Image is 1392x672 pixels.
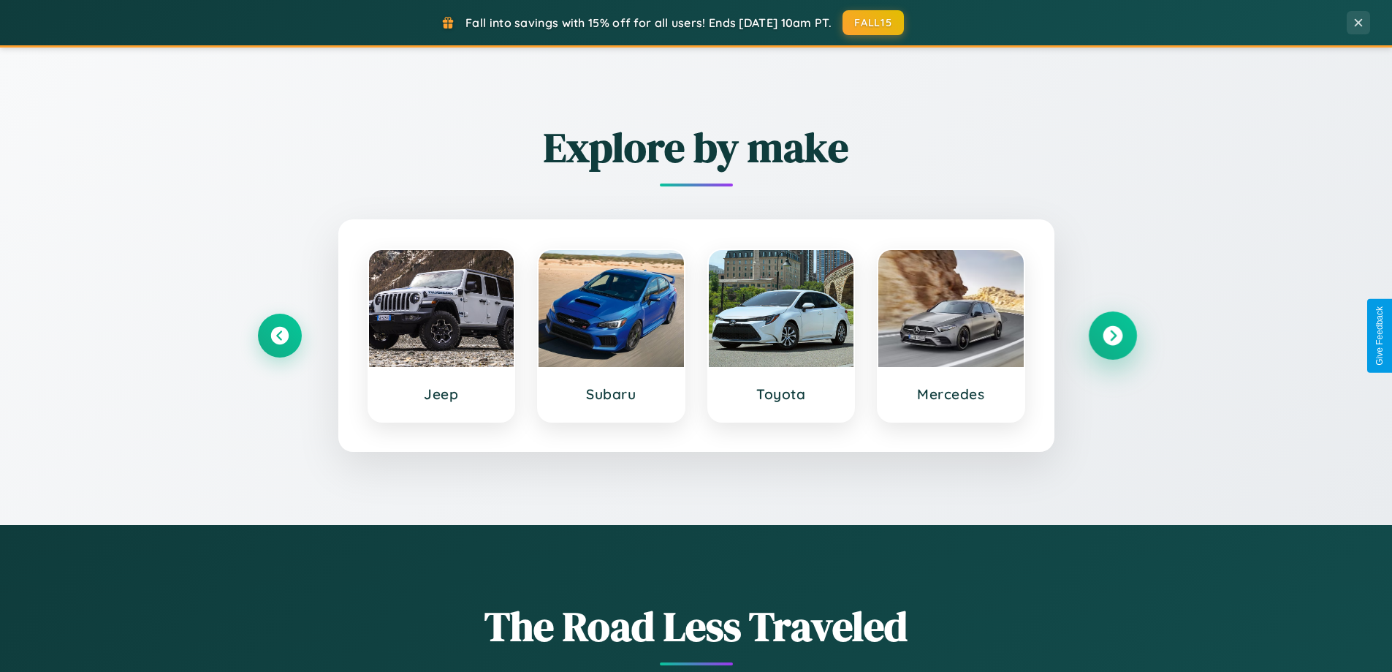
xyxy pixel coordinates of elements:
[258,598,1135,654] h1: The Road Less Traveled
[258,119,1135,175] h2: Explore by make
[553,385,669,403] h3: Subaru
[723,385,840,403] h3: Toyota
[465,15,832,30] span: Fall into savings with 15% off for all users! Ends [DATE] 10am PT.
[384,385,500,403] h3: Jeep
[843,10,904,35] button: FALL15
[893,385,1009,403] h3: Mercedes
[1374,306,1385,366] div: Give Feedback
